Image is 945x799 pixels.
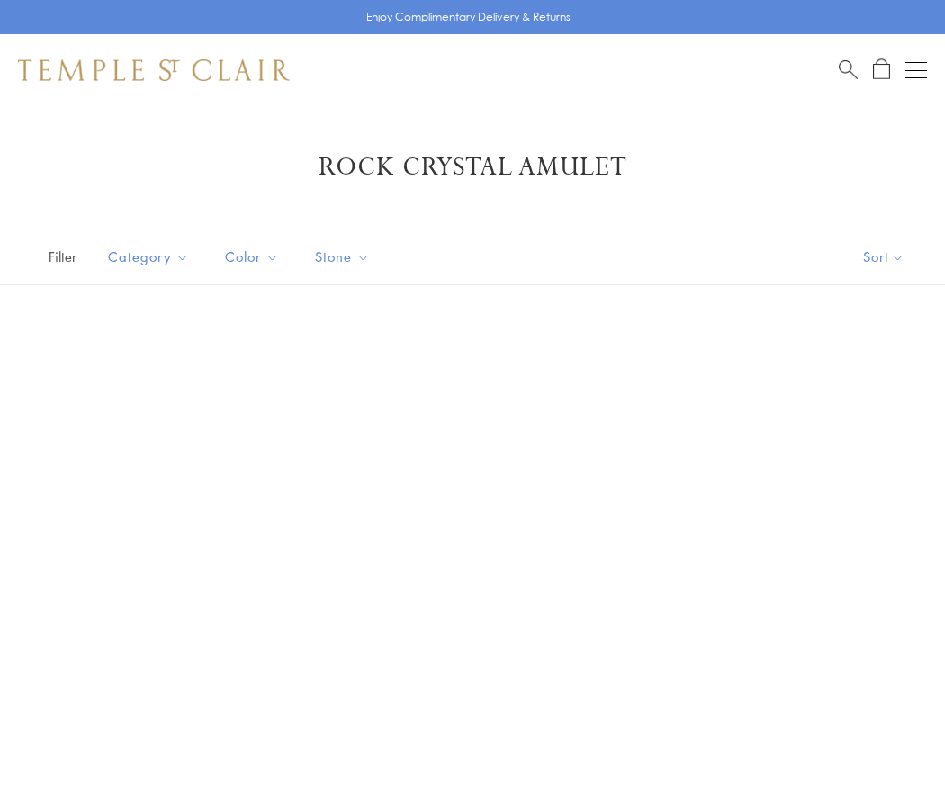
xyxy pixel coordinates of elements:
[99,246,202,268] span: Category
[45,151,900,184] h1: Rock Crystal Amulet
[873,58,890,81] a: Open Shopping Bag
[94,237,202,277] button: Category
[823,229,945,284] button: Show sort by
[905,59,927,81] button: Open navigation
[18,59,290,81] img: Temple St. Clair
[839,58,858,81] a: Search
[216,246,292,268] span: Color
[366,8,571,26] p: Enjoy Complimentary Delivery & Returns
[306,246,383,268] span: Stone
[211,237,292,277] button: Color
[301,237,383,277] button: Stone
